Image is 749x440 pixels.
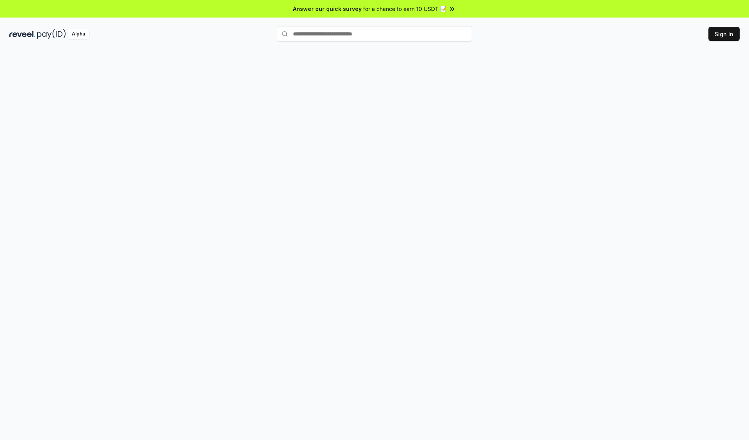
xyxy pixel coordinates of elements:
div: Alpha [67,29,89,39]
span: Answer our quick survey [293,5,362,13]
img: pay_id [37,29,66,39]
img: reveel_dark [9,29,35,39]
span: for a chance to earn 10 USDT 📝 [363,5,447,13]
button: Sign In [708,27,740,41]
